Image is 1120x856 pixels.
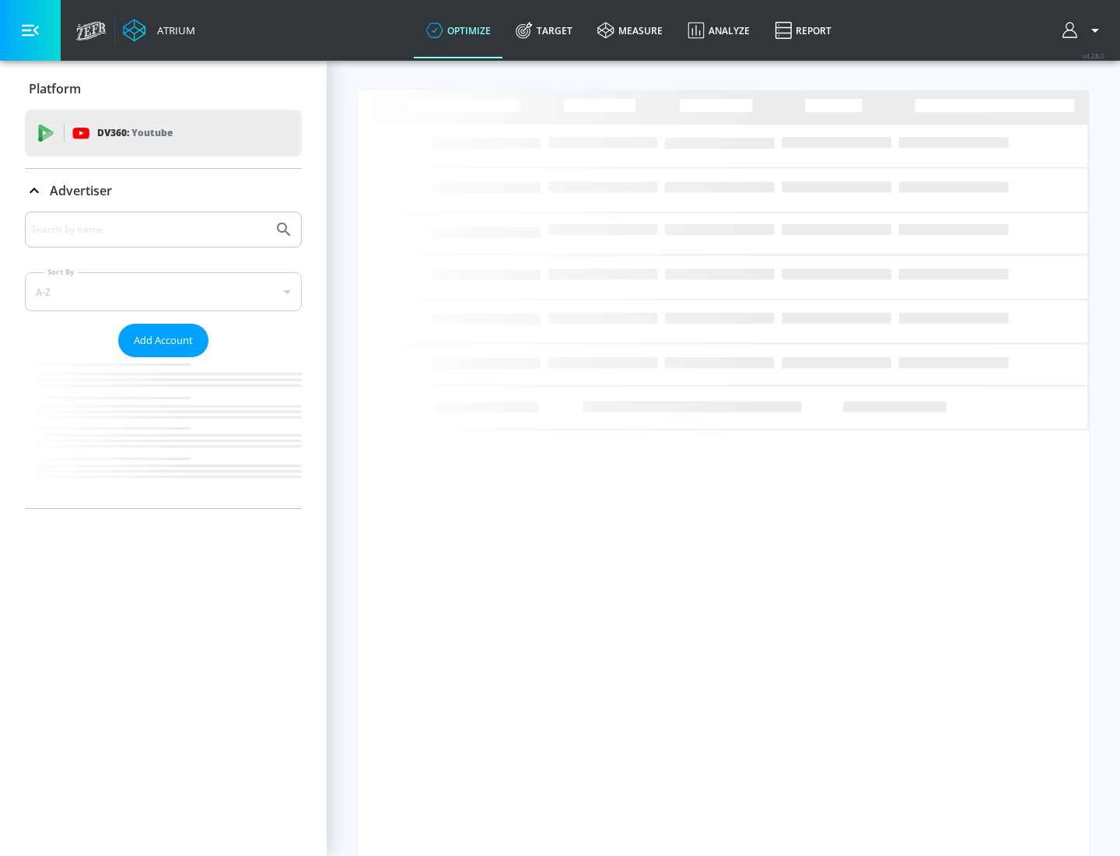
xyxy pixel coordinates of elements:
[25,212,302,508] div: Advertiser
[151,23,195,37] div: Atrium
[29,80,81,97] p: Platform
[50,182,112,199] p: Advertiser
[585,2,675,58] a: measure
[118,324,208,357] button: Add Account
[414,2,503,58] a: optimize
[503,2,585,58] a: Target
[25,67,302,111] div: Platform
[762,2,844,58] a: Report
[97,125,173,142] p: DV360:
[25,272,302,311] div: A-Z
[675,2,762,58] a: Analyze
[31,219,267,240] input: Search by name
[25,110,302,156] div: DV360: Youtube
[131,125,173,141] p: Youtube
[44,267,78,277] label: Sort By
[134,332,193,349] span: Add Account
[25,169,302,212] div: Advertiser
[25,357,302,508] nav: list of Advertiser
[1083,51,1104,60] span: v 4.28.0
[123,19,195,42] a: Atrium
